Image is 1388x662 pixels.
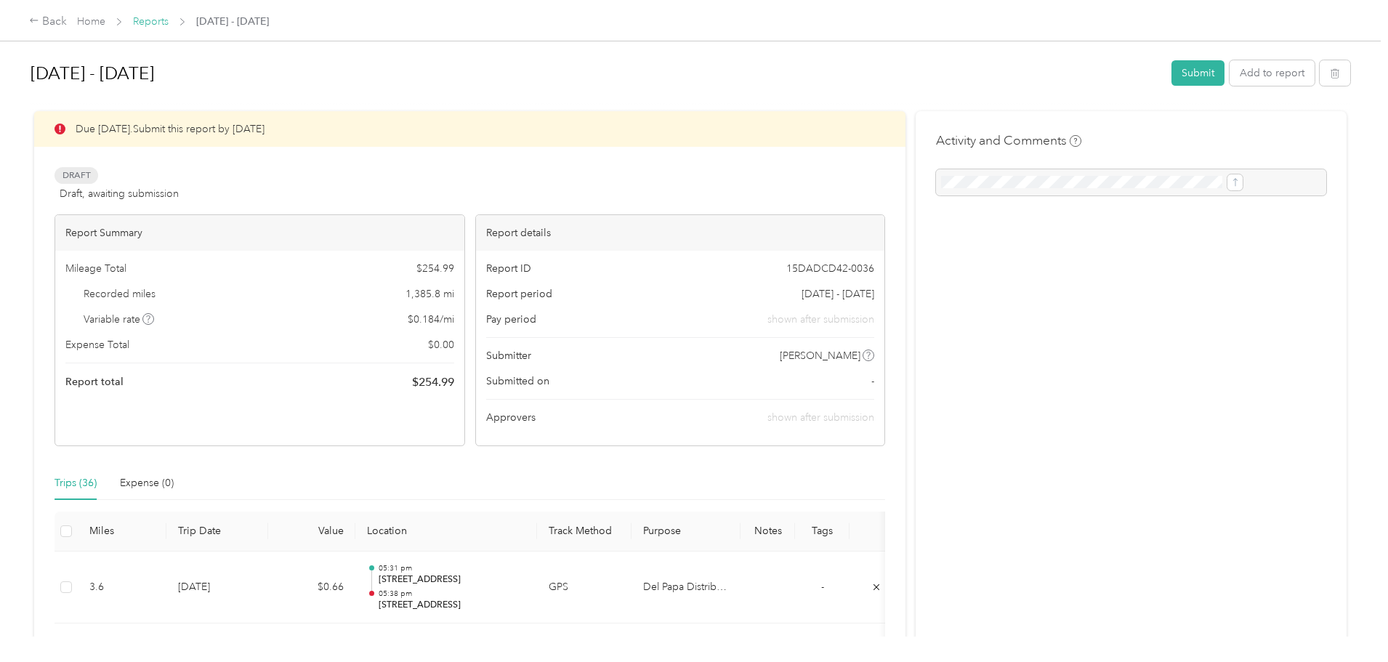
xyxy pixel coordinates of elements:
span: Submitted on [486,374,549,389]
th: Location [355,512,537,552]
div: Back [29,13,67,31]
h4: Activity and Comments [936,132,1081,150]
td: GPS [537,552,632,624]
td: 3.6 [78,552,166,624]
span: Expense Total [65,337,129,352]
th: Trip Date [166,512,268,552]
div: Report details [476,215,885,251]
span: - [871,374,874,389]
a: Home [77,15,105,28]
td: $0.66 [268,552,355,624]
td: [DATE] [166,552,268,624]
span: [PERSON_NAME] [780,348,860,363]
div: Expense (0) [120,475,174,491]
th: Miles [78,512,166,552]
div: Due [DATE]. Submit this report by [DATE] [34,111,905,147]
button: Add to report [1230,60,1315,86]
th: Track Method [537,512,632,552]
span: Recorded miles [84,286,156,302]
span: Report total [65,374,124,389]
span: [DATE] - [DATE] [802,286,874,302]
span: Draft [55,167,98,184]
span: Mileage Total [65,261,126,276]
div: Report Summary [55,215,464,251]
span: $ 254.99 [412,374,454,391]
span: Report period [486,286,552,302]
th: Notes [741,512,795,552]
p: 05:31 pm [379,563,525,573]
th: Tags [795,512,850,552]
span: Draft, awaiting submission [60,186,179,201]
span: Approvers [486,410,536,425]
span: shown after submission [767,312,874,327]
a: Reports [133,15,169,28]
th: Purpose [632,512,741,552]
div: Trips (36) [55,475,97,491]
span: Pay period [486,312,536,327]
p: [STREET_ADDRESS] [379,599,525,612]
span: Report ID [486,261,531,276]
p: 05:38 pm [379,589,525,599]
p: [STREET_ADDRESS] [379,573,525,586]
span: [DATE] - [DATE] [196,14,269,29]
span: Variable rate [84,312,155,327]
span: $ 254.99 [416,261,454,276]
span: Submitter [486,348,531,363]
span: shown after submission [767,411,874,424]
p: 03:45 pm [379,635,525,645]
span: - [821,581,824,593]
td: Del Papa Distributing [632,552,741,624]
span: 1,385.8 mi [405,286,454,302]
button: Submit [1171,60,1224,86]
iframe: Everlance-gr Chat Button Frame [1307,581,1388,662]
span: $ 0.184 / mi [408,312,454,327]
span: 15DADCD42-0036 [786,261,874,276]
th: Value [268,512,355,552]
span: $ 0.00 [428,337,454,352]
h1: Sep 1 - 30, 2025 [31,56,1161,91]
